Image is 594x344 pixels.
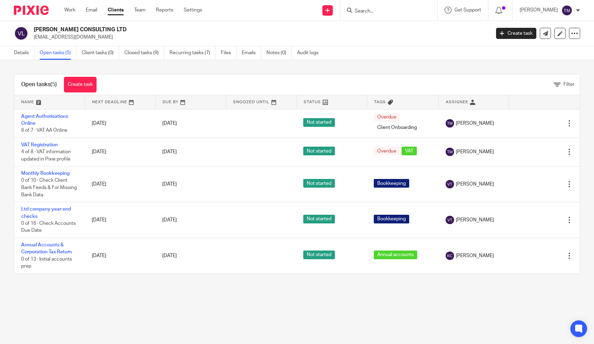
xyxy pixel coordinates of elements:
[184,7,202,14] a: Settings
[374,179,409,188] span: Bookkeeping
[304,100,321,104] span: Status
[303,147,335,155] span: Not started
[50,82,57,87] span: (5)
[34,34,486,41] p: [EMAIL_ADDRESS][DOMAIN_NAME]
[374,147,400,155] span: Overdue
[85,109,155,138] td: [DATE]
[454,8,481,13] span: Get Support
[242,46,261,60] a: Emails
[162,253,177,258] span: [DATE]
[21,207,71,219] a: Ltd company year end checks
[520,7,558,14] p: [PERSON_NAME]
[85,202,155,238] td: [DATE]
[162,149,177,154] span: [DATE]
[14,6,49,15] img: Pixie
[446,148,454,156] img: svg%3E
[85,238,155,273] td: [DATE]
[162,121,177,126] span: [DATE]
[303,118,335,127] span: Not started
[21,114,68,126] a: Agent Authorisations Online
[21,257,72,269] span: 0 of 13 · Initial accounts prep
[266,46,292,60] a: Notes (0)
[402,147,417,155] span: VAT
[21,142,58,147] a: VAT Registration
[162,182,177,187] span: [DATE]
[34,26,395,33] h2: [PERSON_NAME] CONSULTING LTD
[303,251,335,259] span: Not started
[21,128,67,133] span: 6 of 7 · VAT AA Online
[303,215,335,223] span: Not started
[14,26,28,41] img: svg%3E
[446,252,454,260] img: svg%3E
[21,221,76,233] span: 0 of 16 · Check Accounts Due Date
[40,46,76,60] a: Open tasks (5)
[170,46,216,60] a: Recurring tasks (7)
[162,218,177,222] span: [DATE]
[221,46,237,60] a: Files
[496,28,536,39] a: Create task
[124,46,164,60] a: Closed tasks (9)
[374,100,386,104] span: Tags
[374,251,417,259] span: Annual accounts
[21,243,72,254] a: Annual Accounts & Corporation Tax Return
[563,82,575,87] span: Filter
[456,148,494,155] span: [PERSON_NAME]
[456,120,494,127] span: [PERSON_NAME]
[14,46,34,60] a: Details
[374,113,400,122] span: Overdue
[156,7,173,14] a: Reports
[85,166,155,202] td: [DATE]
[561,5,572,16] img: svg%3E
[21,149,71,162] span: 4 of 8 · VAT information updated in Pixie profile
[108,7,124,14] a: Clients
[374,215,409,223] span: Bookkeeping
[86,7,97,14] a: Email
[456,181,494,188] span: [PERSON_NAME]
[446,216,454,224] img: svg%3E
[64,77,97,92] a: Create task
[446,180,454,188] img: svg%3E
[456,216,494,223] span: [PERSON_NAME]
[446,119,454,128] img: svg%3E
[297,46,324,60] a: Audit logs
[134,7,146,14] a: Team
[303,179,335,188] span: Not started
[21,171,69,176] a: Monthly Bookkeeping
[21,178,77,197] span: 0 of 10 · Check Client Bank Feeds & For Missing Bank Data
[233,100,270,104] span: Snoozed Until
[21,81,57,88] h1: Open tasks
[374,123,420,132] span: Client Onboarding
[354,8,416,15] input: Search
[64,7,75,14] a: Work
[456,252,494,259] span: [PERSON_NAME]
[82,46,119,60] a: Client tasks (0)
[85,138,155,166] td: [DATE]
